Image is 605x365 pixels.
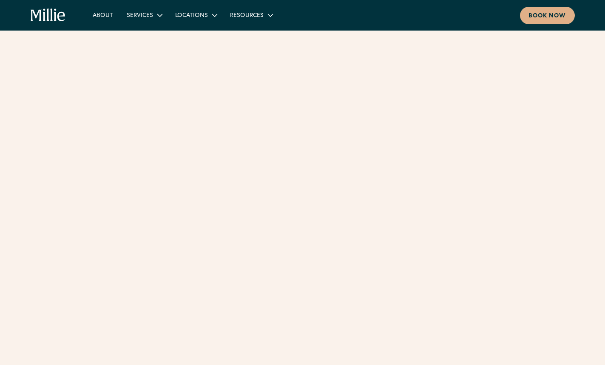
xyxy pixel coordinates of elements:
[86,8,120,22] a: About
[528,12,566,21] div: Book now
[223,8,279,22] div: Resources
[230,11,264,20] div: Resources
[168,8,223,22] div: Locations
[127,11,153,20] div: Services
[120,8,168,22] div: Services
[520,7,575,24] a: Book now
[31,8,66,22] a: home
[175,11,208,20] div: Locations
